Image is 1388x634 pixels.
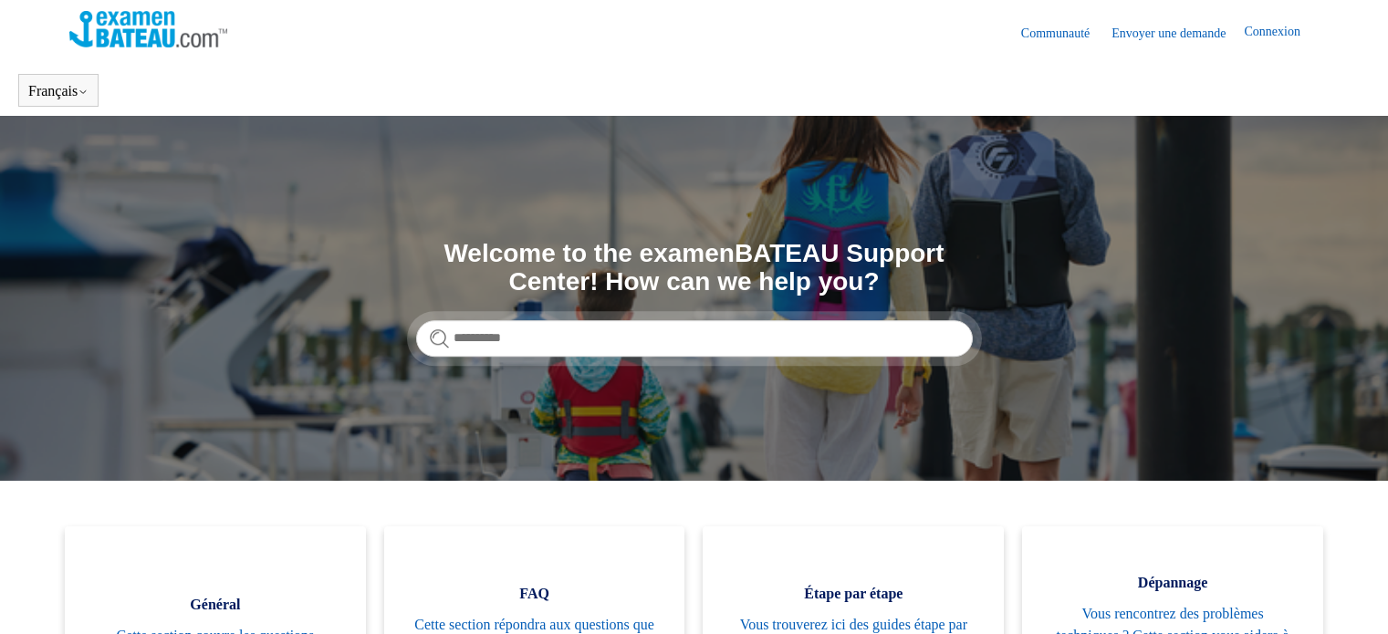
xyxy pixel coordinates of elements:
h1: Welcome to the examenBATEAU Support Center! How can we help you? [416,240,973,296]
img: Page d’accueil du Centre d’aide Examen Bateau [69,11,227,47]
a: Communauté [1021,24,1108,43]
span: Étape par étape [730,583,976,605]
span: FAQ [412,583,658,605]
button: Français [28,83,89,99]
input: Rechercher [416,320,973,357]
span: Général [92,594,339,616]
a: Connexion [1244,22,1318,44]
a: Envoyer une demande [1111,24,1244,43]
span: Dépannage [1049,572,1296,594]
